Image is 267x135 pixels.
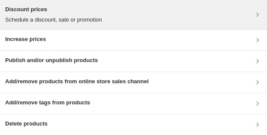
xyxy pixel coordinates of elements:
[5,56,98,65] h3: Publish and/or unpublish products
[5,119,47,128] h3: Delete products
[5,77,149,86] h3: Add/remove products from online store sales channel
[5,35,46,44] h3: Increase prices
[5,98,90,107] h3: Add/remove tags from products
[5,16,102,24] p: Schedule a discount, sale or promotion
[5,5,102,14] h3: Discount prices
